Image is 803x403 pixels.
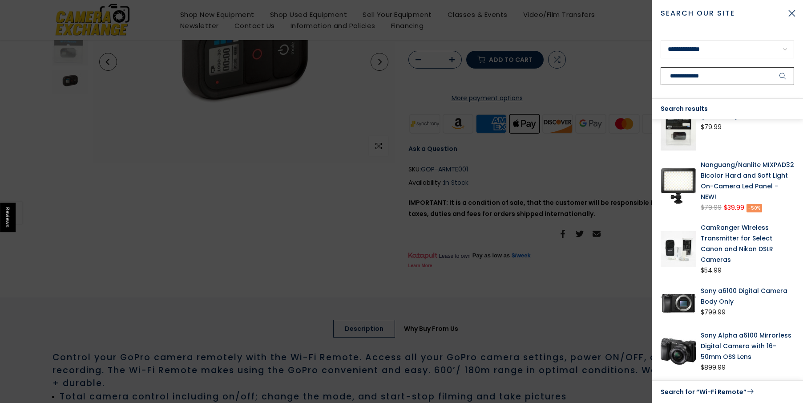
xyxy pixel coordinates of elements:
img: GoPro Wi-Fi Remote (ARMTE001) Action Cameras and Accessories GoPro GOP-ARMTE001 [661,100,696,151]
a: Nanguang/Nanlite MIXPAD32 Bicolor Hard and Soft Light On-Camera Led Panel - NEW! [701,159,794,202]
span: -50% [747,204,762,212]
img: Sony Alpha a6100 Mirrorless Digital Camera with 16-50mm OSS Lens Digital Cameras - Digital Mirror... [661,330,696,373]
div: $799.99 [701,307,726,318]
a: Sony Alpha a6100 Mirrorless Digital Camera with 16-50mm OSS Lens [701,330,794,362]
div: Search results [652,99,803,119]
button: Close Search [781,2,803,24]
ins: $39.99 [724,202,744,213]
img: Nanguang/Nanlite MIXPAD32 Bicolor Hard and Soft Light On-Camera Led Panel - NEW! Studio Lighting ... [661,159,696,213]
img: CamRanger Wireless Transmitter for Select Canon and Nikon DSLR Cameras [661,222,696,276]
img: Sony a6100 Digital Camera Body Only Digital Cameras - Digital Mirrorless Cameras Sony SONYILCE6100/B [661,285,696,321]
a: Search for “Wi-Fi Remote” [661,386,794,398]
a: CamRanger Wireless Transmitter for Select Canon and Nikon DSLR Cameras [701,222,794,265]
span: Search Our Site [661,8,781,19]
a: Sony a6100 Digital Camera Body Only [701,285,794,307]
div: $899.99 [701,362,726,373]
del: $79.99 [701,203,722,212]
div: $79.99 [701,122,722,133]
div: $54.99 [701,265,722,276]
